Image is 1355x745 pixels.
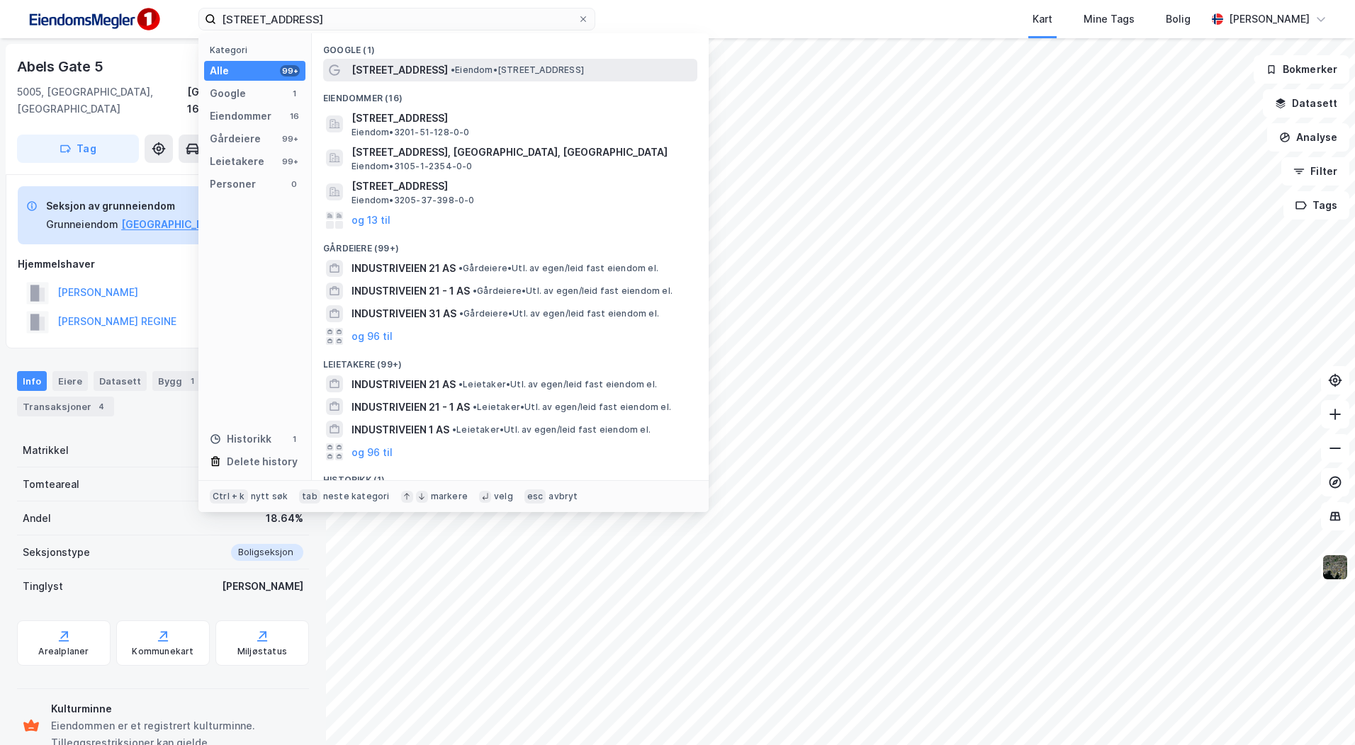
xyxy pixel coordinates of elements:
div: 5005, [GEOGRAPHIC_DATA], [GEOGRAPHIC_DATA] [17,84,187,118]
span: • [451,64,455,75]
button: Datasett [1263,89,1349,118]
span: • [459,263,463,273]
div: Historikk (1) [312,463,709,489]
span: Gårdeiere • Utl. av egen/leid fast eiendom el. [459,263,658,274]
span: INDUSTRIVEIEN 21 AS [352,376,456,393]
div: 0 [288,178,300,190]
span: Leietaker • Utl. av egen/leid fast eiendom el. [459,379,657,390]
img: F4PB6Px+NJ5v8B7XTbfpPpyloAAAAASUVORK5CYII= [23,4,164,35]
div: 1 [288,88,300,99]
div: markere [431,491,468,502]
div: [PERSON_NAME] [1229,11,1310,28]
div: Tinglyst [23,578,63,595]
span: INDUSTRIVEIEN 1 AS [352,421,449,438]
div: Seksjonstype [23,544,90,561]
button: Bokmerker [1254,55,1349,84]
div: Kulturminne [51,700,303,717]
div: Google (1) [312,33,709,59]
div: Google [210,85,246,102]
div: velg [494,491,513,502]
div: Andel [23,510,51,527]
span: Eiendom • 3201-51-128-0-0 [352,127,470,138]
button: Filter [1281,157,1349,186]
div: avbryt [549,491,578,502]
span: Gårdeiere • Utl. av egen/leid fast eiendom el. [459,308,659,319]
div: Grunneiendom [46,216,118,233]
span: INDUSTRIVEIEN 21 AS [352,260,456,277]
button: [GEOGRAPHIC_DATA], 165/530 [121,216,274,233]
span: • [459,308,463,319]
div: Eiendommer (16) [312,81,709,107]
button: og 96 til [352,328,393,345]
div: Gårdeiere (99+) [312,232,709,257]
div: 1 [185,374,199,388]
div: Leietakere (99+) [312,348,709,373]
div: Eiendommer [210,108,271,125]
div: Ctrl + k [210,489,248,504]
div: Kart [1033,11,1052,28]
iframe: Chat Widget [1284,677,1355,745]
span: [STREET_ADDRESS] [352,110,692,127]
span: INDUSTRIVEIEN 31 AS [352,305,456,322]
div: neste kategori [323,491,390,502]
div: 4 [94,399,108,414]
div: 1 [288,433,300,445]
div: Info [17,371,47,391]
div: Personer [210,176,256,193]
div: Bolig [1166,11,1191,28]
div: Bygg [152,371,205,391]
div: Kategori [210,45,305,55]
span: INDUSTRIVEIEN 21 - 1 AS [352,399,470,416]
button: og 13 til [352,212,390,229]
div: Arealplaner [38,646,89,657]
div: tab [299,489,320,504]
div: Historikk [210,431,271,448]
div: Abels Gate 5 [17,55,106,78]
div: esc [524,489,546,504]
span: Eiendom • 3205-37-398-0-0 [352,195,475,206]
div: Tomteareal [23,476,79,493]
div: Delete history [227,453,298,470]
span: [STREET_ADDRESS], [GEOGRAPHIC_DATA], [GEOGRAPHIC_DATA] [352,144,692,161]
div: Datasett [94,371,147,391]
div: Mine Tags [1084,11,1135,28]
input: Søk på adresse, matrikkel, gårdeiere, leietakere eller personer [216,8,578,30]
div: Matrikkel [23,442,69,459]
span: [STREET_ADDRESS] [352,62,448,79]
span: Eiendom • [STREET_ADDRESS] [451,64,584,76]
div: [GEOGRAPHIC_DATA], 165/530/0/9 [187,84,309,118]
div: 16 [288,110,300,122]
span: Leietaker • Utl. av egen/leid fast eiendom el. [473,402,671,413]
button: Tags [1283,191,1349,220]
div: Kontrollprogram for chat [1284,677,1355,745]
div: Alle [210,62,229,79]
div: Transaksjoner [17,397,114,416]
div: Miljøstatus [237,646,287,657]
span: • [473,285,477,296]
img: 9k= [1322,554,1349,581]
div: [PERSON_NAME] [222,578,303,595]
span: [STREET_ADDRESS] [352,178,692,195]
span: Eiendom • 3105-1-2354-0-0 [352,161,473,172]
button: Analyse [1267,123,1349,152]
span: Leietaker • Utl. av egen/leid fast eiendom el. [452,424,651,436]
div: 99+ [280,133,300,144]
div: nytt søk [251,491,288,502]
span: • [452,424,456,435]
span: Gårdeiere • Utl. av egen/leid fast eiendom el. [473,285,673,297]
div: Hjemmelshaver [18,256,308,273]
div: 99+ [280,65,300,76]
button: og 96 til [352,443,393,460]
div: Eiere [52,371,88,391]
div: Leietakere [210,153,264,170]
span: • [473,402,477,412]
div: Seksjon av grunneiendom [46,198,274,215]
button: Tag [17,135,139,163]
span: INDUSTRIVEIEN 21 - 1 AS [352,283,470,300]
span: • [459,379,463,389]
div: Gårdeiere [210,130,261,147]
div: Kommunekart [132,646,193,657]
div: 99+ [280,156,300,167]
div: 18.64% [266,510,303,527]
